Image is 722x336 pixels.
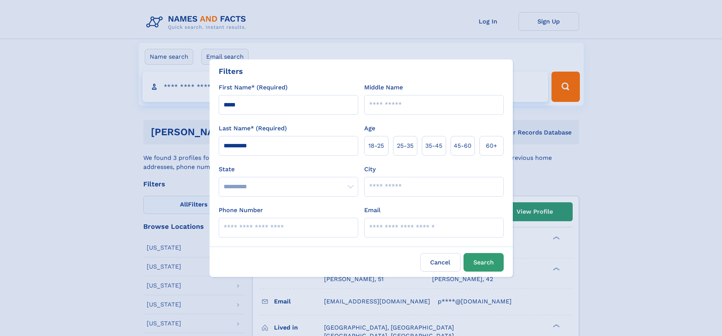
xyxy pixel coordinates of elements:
[219,206,263,215] label: Phone Number
[364,83,403,92] label: Middle Name
[464,253,504,272] button: Search
[219,83,288,92] label: First Name* (Required)
[219,124,287,133] label: Last Name* (Required)
[425,141,442,150] span: 35‑45
[368,141,384,150] span: 18‑25
[219,66,243,77] div: Filters
[397,141,413,150] span: 25‑35
[420,253,460,272] label: Cancel
[364,124,375,133] label: Age
[364,206,381,215] label: Email
[486,141,497,150] span: 60+
[364,165,376,174] label: City
[219,165,358,174] label: State
[454,141,471,150] span: 45‑60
